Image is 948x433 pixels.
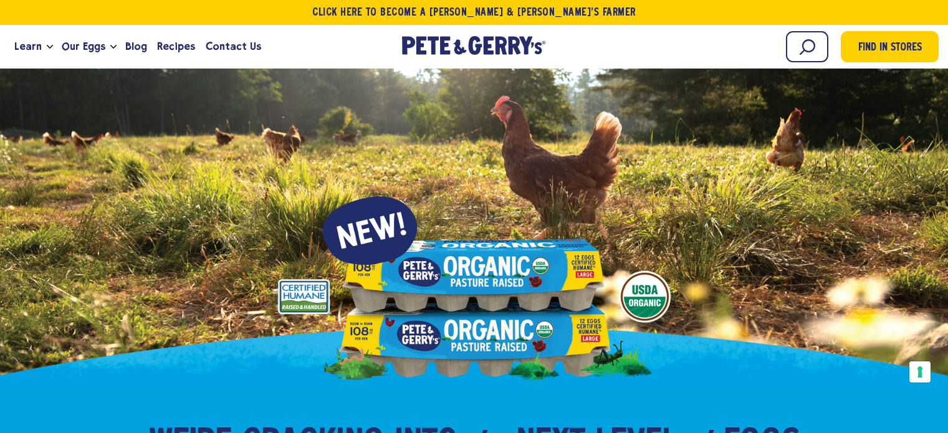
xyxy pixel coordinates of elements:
[125,39,147,54] span: Blog
[47,45,53,49] button: Open the dropdown menu for Learn
[786,31,828,62] input: Search
[206,39,261,54] span: Contact Us
[157,39,195,54] span: Recipes
[57,30,110,64] a: Our Eggs
[14,39,42,54] span: Learn
[841,31,939,62] a: Find in Stores
[120,30,152,64] a: Blog
[909,361,931,383] button: Your consent preferences for tracking technologies
[152,30,200,64] a: Recipes
[110,45,117,49] button: Open the dropdown menu for Our Eggs
[201,30,266,64] a: Contact Us
[858,40,922,57] span: Find in Stores
[62,39,105,54] span: Our Eggs
[9,30,47,64] a: Learn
